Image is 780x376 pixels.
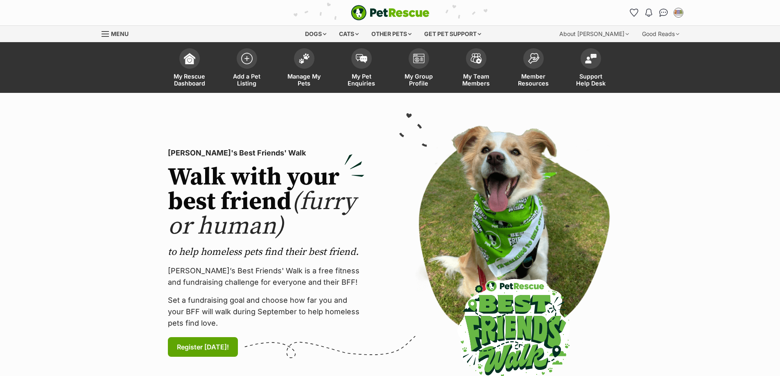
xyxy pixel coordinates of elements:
[628,6,641,19] a: Favourites
[554,26,635,42] div: About [PERSON_NAME]
[299,26,332,42] div: Dogs
[343,73,380,87] span: My Pet Enquiries
[585,54,597,63] img: help-desk-icon-fdf02630f3aa405de69fd3d07c3f3aa587a6932b1a1747fa1d2bba05be0121f9.svg
[390,44,448,93] a: My Group Profile
[168,165,364,239] h2: Walk with your best friend
[528,53,539,64] img: member-resources-icon-8e73f808a243e03378d46382f2149f9095a855e16c252ad45f914b54edf8863c.svg
[171,73,208,87] span: My Rescue Dashboard
[168,265,364,288] p: [PERSON_NAME]’s Best Friends' Walk is a free fitness and fundraising challenge for everyone and t...
[333,26,364,42] div: Cats
[218,44,276,93] a: Add a Pet Listing
[562,44,619,93] a: Support Help Desk
[366,26,417,42] div: Other pets
[168,245,364,259] p: to help homeless pets find their best friend.
[418,26,487,42] div: Get pet support
[168,337,238,357] a: Register [DATE]!
[333,44,390,93] a: My Pet Enquiries
[674,9,683,17] img: Alicia profile pic
[102,26,134,41] a: Menu
[241,53,253,64] img: add-pet-listing-icon-0afa8454b4691262ce3f59096e99ab1cd57d4a30225e0717b998d2c9b9846f56.svg
[177,342,229,352] span: Register [DATE]!
[572,73,609,87] span: Support Help Desk
[400,73,437,87] span: My Group Profile
[505,44,562,93] a: Member Resources
[628,6,685,19] ul: Account quick links
[351,5,430,20] img: logo-e224e6f780fb5917bec1dbf3a21bbac754714ae5b6737aabdf751b685950b380.svg
[470,53,482,64] img: team-members-icon-5396bd8760b3fe7c0b43da4ab00e1e3bb1a5d9ba89233759b79545d2d3fc5d0d.svg
[636,26,685,42] div: Good Reads
[659,9,668,17] img: chat-41dd97257d64d25036548639549fe6c8038ab92f7586957e7f3b1b290dea8141.svg
[642,6,656,19] button: Notifications
[286,73,323,87] span: Manage My Pets
[276,44,333,93] a: Manage My Pets
[413,54,425,63] img: group-profile-icon-3fa3cf56718a62981997c0bc7e787c4b2cf8bcc04b72c1350f741eb67cf2f40e.svg
[161,44,218,93] a: My Rescue Dashboard
[356,54,367,63] img: pet-enquiries-icon-7e3ad2cf08bfb03b45e93fb7055b45f3efa6380592205ae92323e6603595dc1f.svg
[672,6,685,19] button: My account
[645,9,652,17] img: notifications-46538b983faf8c2785f20acdc204bb7945ddae34d4c08c2a6579f10ce5e182be.svg
[448,44,505,93] a: My Team Members
[298,53,310,64] img: manage-my-pets-icon-02211641906a0b7f246fdf0571729dbe1e7629f14944591b6c1af311fb30b64b.svg
[657,6,670,19] a: Conversations
[111,30,129,37] span: Menu
[168,147,364,159] p: [PERSON_NAME]'s Best Friends' Walk
[515,73,552,87] span: Member Resources
[168,295,364,329] p: Set a fundraising goal and choose how far you and your BFF will walk during September to help hom...
[228,73,265,87] span: Add a Pet Listing
[458,73,495,87] span: My Team Members
[168,187,356,242] span: (furry or human)
[184,53,195,64] img: dashboard-icon-eb2f2d2d3e046f16d808141f083e7271f6b2e854fb5c12c21221c1fb7104beca.svg
[351,5,430,20] a: PetRescue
